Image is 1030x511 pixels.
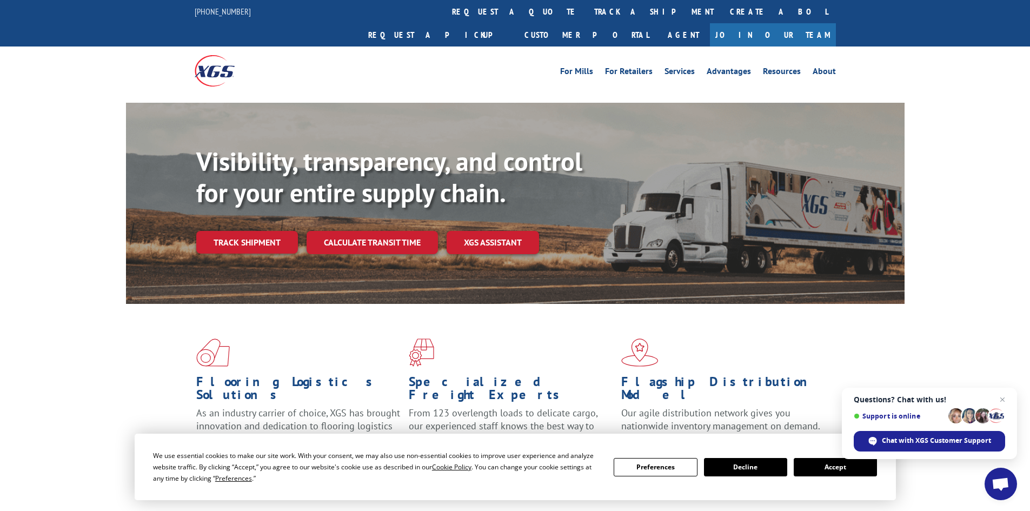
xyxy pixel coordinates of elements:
a: [PHONE_NUMBER] [195,6,251,17]
button: Preferences [614,458,697,476]
h1: Specialized Freight Experts [409,375,613,407]
a: Open chat [985,468,1017,500]
a: Agent [657,23,710,47]
a: Advantages [707,67,751,79]
p: From 123 overlength loads to delicate cargo, our experienced staff knows the best way to move you... [409,407,613,455]
h1: Flooring Logistics Solutions [196,375,401,407]
a: Customer Portal [516,23,657,47]
div: Cookie Consent Prompt [135,434,896,500]
span: Cookie Policy [432,462,471,472]
a: Services [664,67,695,79]
span: Chat with XGS Customer Support [882,436,991,446]
a: About [813,67,836,79]
span: As an industry carrier of choice, XGS has brought innovation and dedication to flooring logistics... [196,407,400,445]
div: We use essential cookies to make our site work. With your consent, we may also use non-essential ... [153,450,601,484]
img: xgs-icon-total-supply-chain-intelligence-red [196,339,230,367]
button: Accept [794,458,877,476]
a: For Mills [560,67,593,79]
a: XGS ASSISTANT [447,231,539,254]
button: Decline [704,458,787,476]
span: Support is online [854,412,945,420]
span: Preferences [215,474,252,483]
span: Questions? Chat with us! [854,395,1005,404]
a: For Retailers [605,67,653,79]
h1: Flagship Distribution Model [621,375,826,407]
span: Our agile distribution network gives you nationwide inventory management on demand. [621,407,820,432]
b: Visibility, transparency, and control for your entire supply chain. [196,144,582,209]
img: xgs-icon-flagship-distribution-model-red [621,339,659,367]
span: Chat with XGS Customer Support [854,431,1005,452]
a: Join Our Team [710,23,836,47]
a: Request a pickup [360,23,516,47]
a: Resources [763,67,801,79]
a: Calculate transit time [307,231,438,254]
img: xgs-icon-focused-on-flooring-red [409,339,434,367]
a: Track shipment [196,231,298,254]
